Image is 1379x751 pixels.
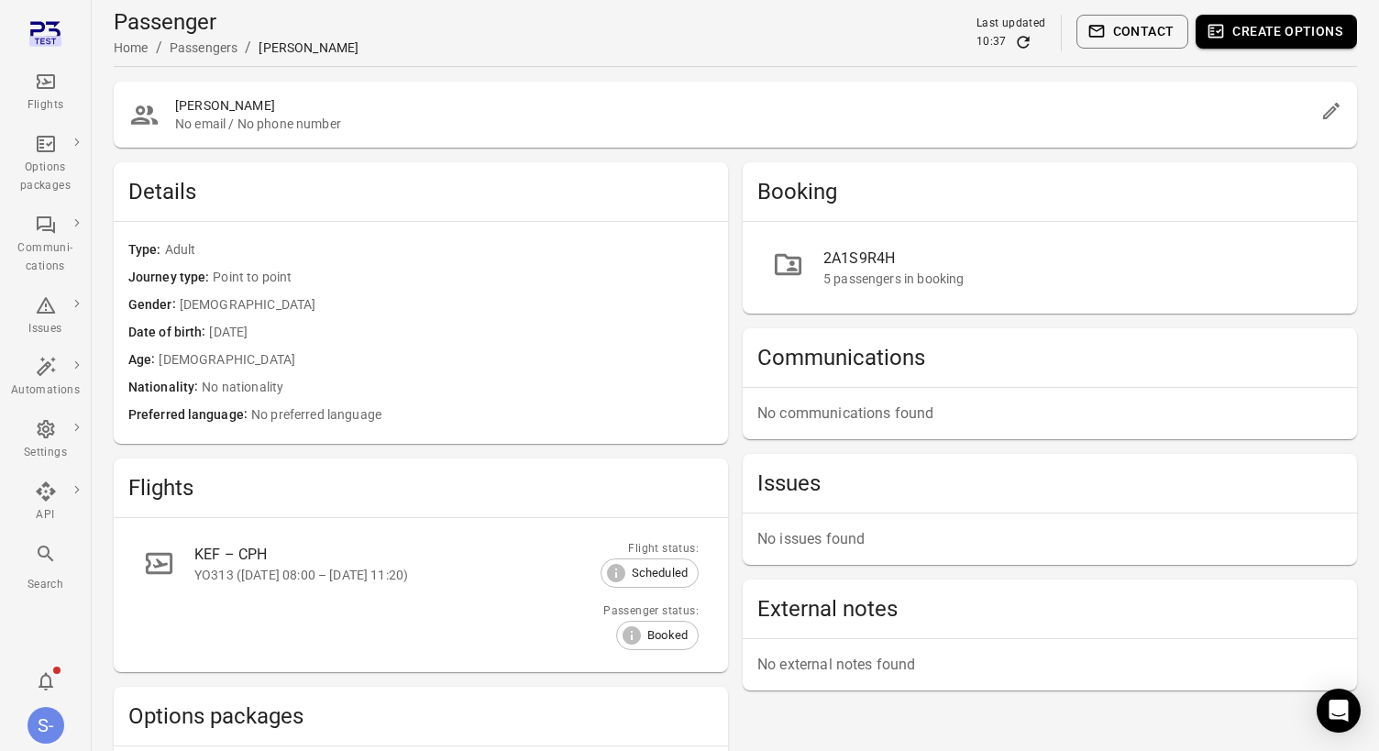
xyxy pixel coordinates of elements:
span: [DEMOGRAPHIC_DATA] [159,350,713,370]
button: Sólberg - AviLabs [20,700,72,751]
span: Preferred language [128,405,251,425]
div: Communi-cations [11,239,80,276]
span: Adult [165,240,713,260]
h2: Issues [757,469,1342,498]
a: Automations [4,350,87,405]
a: API [4,475,87,530]
a: Issues [4,289,87,344]
span: Journey type [128,268,213,288]
div: Options packages [11,159,80,195]
span: Point to point [213,268,713,288]
div: YO313 ([DATE] 08:00 – [DATE] 11:20) [194,566,593,584]
span: [DEMOGRAPHIC_DATA] [180,295,713,315]
span: No preferred language [251,405,713,425]
div: 2A1S9R4H [823,248,1328,270]
div: Automations [11,381,80,400]
div: Last updated [976,15,1046,33]
a: Communi-cations [4,208,87,282]
h2: Flights [128,473,713,503]
a: KEF – CPHYO313 ([DATE] 08:00 – [DATE] 11:20)Flight status:ScheduledPassenger status:Booked [128,533,713,657]
div: 5 passengers in booking [823,270,1328,288]
button: Create options [1196,15,1357,49]
div: Settings [11,444,80,462]
p: No communications found [757,403,1342,425]
span: Age [128,350,159,370]
span: Date of birth [128,323,209,343]
a: Flights [4,65,87,120]
button: Notifications [28,663,64,700]
div: Open Intercom Messenger [1317,689,1361,733]
p: No external notes found [757,654,1342,676]
a: Home [114,40,149,55]
span: No email / No phone number [175,115,1313,133]
span: [DATE] [209,323,713,343]
a: Settings [4,413,87,468]
div: Flights [11,96,80,115]
button: Edit [1313,93,1350,129]
p: No issues found [757,528,1342,550]
a: 2A1S9R4H5 passengers in booking [757,237,1342,299]
h2: Communications [757,343,1342,372]
div: [PERSON_NAME] [259,39,359,57]
div: Search [11,576,80,594]
h2: Booking [757,177,1342,206]
h2: Details [128,177,713,206]
h2: Options packages [128,701,713,731]
button: Refresh data [1014,33,1032,51]
nav: Breadcrumbs [114,37,359,59]
button: Contact [1076,15,1189,49]
span: Type [128,240,165,260]
div: Passengers [170,39,238,57]
div: Passenger status: [603,602,699,621]
span: Gender [128,295,180,315]
a: Options packages [4,127,87,201]
span: Scheduled [622,564,698,582]
h2: [PERSON_NAME] [175,96,1313,115]
h2: External notes [757,594,1342,624]
li: / [245,37,251,59]
div: Issues [11,320,80,338]
div: API [11,506,80,525]
div: S- [28,707,64,744]
span: No nationality [202,378,713,398]
span: Nationality [128,378,202,398]
h1: Passenger [114,7,359,37]
div: KEF – CPH [194,544,593,566]
button: Search [4,537,87,599]
span: Booked [637,626,698,645]
li: / [156,37,162,59]
div: 10:37 [976,33,1007,51]
div: Flight status: [628,540,699,558]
